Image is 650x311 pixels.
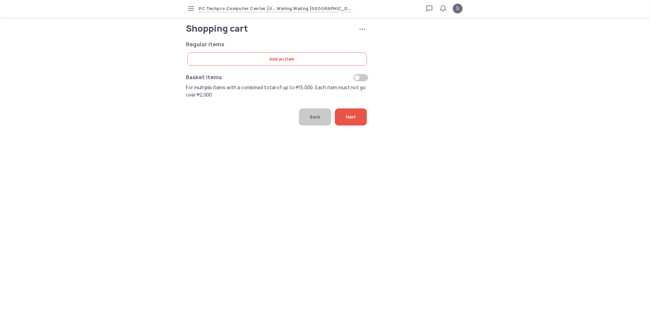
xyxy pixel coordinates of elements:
[186,24,343,33] h1: Shopping cart
[186,73,222,82] span: Basket items
[186,84,368,99] p: For multiple items with a combined total of up to ₱15,000. Each item must not go over ₱2,000
[195,52,360,66] span: Add an item
[310,108,320,125] span: Back
[199,5,353,12] button: PC Techpro Computer Center [GEOGRAPHIC_DATA][PERSON_NAME]Waling Waling [GEOGRAPHIC_DATA][PERSON_N...
[453,4,463,13] button: S
[456,5,459,12] span: S
[186,41,336,48] h2: Regular items
[335,108,367,125] button: Next
[199,5,276,12] span: PC Techpro Computer Center [GEOGRAPHIC_DATA][PERSON_NAME]
[276,5,353,12] span: Waling Waling [GEOGRAPHIC_DATA][PERSON_NAME], [GEOGRAPHIC_DATA], [GEOGRAPHIC_DATA][PERSON_NAME], ...
[299,108,331,125] button: Back
[187,52,367,66] button: Add an item
[346,108,356,125] span: Next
